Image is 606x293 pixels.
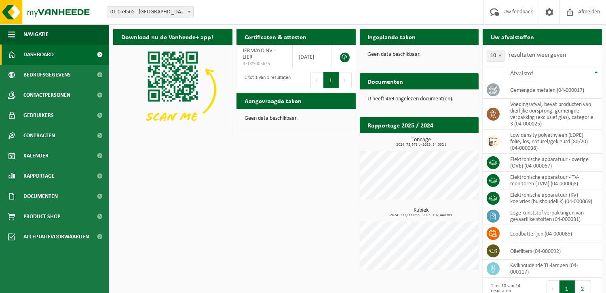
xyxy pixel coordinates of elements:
span: Documenten [23,186,58,206]
span: Product Shop [23,206,60,227]
span: 10 [487,50,504,62]
td: lege kunststof verpakkingen van gevaarlijke stoffen (04-000081) [504,207,602,225]
h2: Download nu de Vanheede+ app! [113,29,221,45]
td: low density polyethyleen (LDPE) folie, los, naturel/gekleurd (80/20) (04-000038) [504,130,602,154]
div: 1 tot 1 van 1 resultaten [241,71,291,89]
label: resultaten weergeven [509,52,566,58]
h2: Rapportage 2025 / 2024 [360,117,442,133]
p: Geen data beschikbaar. [245,116,348,121]
h3: Kubiek [364,208,479,217]
img: Download de VHEPlus App [113,45,232,134]
h2: Uw afvalstoffen [483,29,542,45]
span: Acceptatievoorwaarden [23,227,89,247]
a: Bekijk rapportage [418,133,478,149]
span: Contracten [23,125,55,146]
td: elektronische apparatuur - TV-monitoren (TVM) (04-000068) [504,172,602,189]
td: elektronische apparatuur - overige (OVE) (04-000067) [504,154,602,172]
h2: Documenten [360,73,412,89]
td: kwikhoudende TL-lampen (04-000117) [504,260,602,278]
p: U heeft 469 ongelezen document(en). [368,96,471,102]
td: elektronische apparatuur (KV) koelvries (huishoudelijk) (04-000069) [504,189,602,207]
span: Navigatie [23,24,49,45]
button: Next [339,72,352,88]
button: Previous [310,72,323,88]
span: 2024: 73,578 t - 2025: 34,032 t [364,143,479,147]
span: JERMAYO NV - LIER [243,48,275,60]
td: oliefilters (04-000092) [504,242,602,260]
h2: Ingeplande taken [360,29,424,45]
h3: Tonnage [364,137,479,147]
span: Dashboard [23,45,54,65]
td: [DATE] [293,45,332,69]
span: Rapportage [23,166,55,186]
td: voedingsafval, bevat producten van dierlijke oorsprong, gemengde verpakking (exclusief glas), cat... [504,99,602,130]
span: 2024: 137,000 m3 - 2025: 107,440 m3 [364,213,479,217]
h2: Aangevraagde taken [236,93,310,108]
button: 1 [323,72,339,88]
span: Afvalstof [510,70,533,77]
span: 01-059565 - JERMAYO NV - LIER [107,6,194,18]
span: 10 [487,50,505,62]
span: Gebruikers [23,105,54,125]
td: loodbatterijen (04-000085) [504,225,602,242]
p: Geen data beschikbaar. [368,52,471,57]
span: Bedrijfsgegevens [23,65,71,85]
td: gemengde metalen (04-000017) [504,81,602,99]
span: RED25005625 [243,61,286,67]
span: 01-059565 - JERMAYO NV - LIER [107,6,193,18]
h2: Certificaten & attesten [236,29,315,45]
span: Contactpersonen [23,85,70,105]
span: Kalender [23,146,49,166]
